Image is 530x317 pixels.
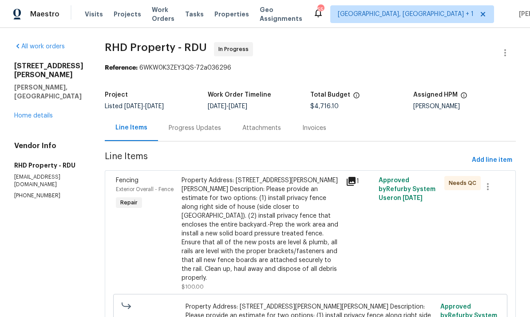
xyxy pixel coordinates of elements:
[413,92,458,98] h5: Assigned HPM
[14,173,83,188] p: [EMAIL_ADDRESS][DOMAIN_NAME]
[185,11,204,17] span: Tasks
[379,177,435,201] span: Approved by Refurby System User on
[14,141,83,150] h4: Vendor Info
[105,65,138,71] b: Reference:
[152,5,174,23] span: Work Orders
[346,176,373,187] div: 1
[460,92,467,103] span: The hpm assigned to this work order.
[260,5,302,23] span: Geo Assignments
[353,92,360,103] span: The total cost of line items that have been proposed by Opendoor. This sum includes line items th...
[182,284,204,290] span: $100.00
[449,179,480,188] span: Needs QC
[169,124,221,133] div: Progress Updates
[468,152,516,168] button: Add line item
[105,152,468,168] span: Line Items
[182,176,340,282] div: Property Address: [STREET_ADDRESS][PERSON_NAME][PERSON_NAME] Description: Please provide an estim...
[403,195,423,201] span: [DATE]
[302,124,326,133] div: Invoices
[338,10,474,19] span: [GEOGRAPHIC_DATA], [GEOGRAPHIC_DATA] + 1
[116,177,138,184] span: Fencing
[116,187,174,192] span: Exterior Overall - Fence
[208,103,247,110] span: -
[14,192,83,200] p: [PHONE_NUMBER]
[117,198,141,207] span: Repair
[145,103,164,110] span: [DATE]
[105,92,128,98] h5: Project
[105,63,516,72] div: 6WKW0K3ZEY3QS-72a036296
[85,10,103,19] span: Visits
[310,103,339,110] span: $4,716.10
[242,124,281,133] div: Attachments
[229,103,247,110] span: [DATE]
[310,92,350,98] h5: Total Budget
[317,5,324,14] div: 55
[14,161,83,170] h5: RHD Property - RDU
[14,43,65,50] a: All work orders
[115,123,147,132] div: Line Items
[413,103,516,110] div: [PERSON_NAME]
[472,155,512,166] span: Add line item
[208,103,226,110] span: [DATE]
[114,10,141,19] span: Projects
[124,103,143,110] span: [DATE]
[124,103,164,110] span: -
[105,42,207,53] span: RHD Property - RDU
[14,113,53,119] a: Home details
[14,83,83,101] h5: [PERSON_NAME], [GEOGRAPHIC_DATA]
[105,103,164,110] span: Listed
[30,10,59,19] span: Maestro
[208,92,271,98] h5: Work Order Timeline
[14,62,83,79] h2: [STREET_ADDRESS][PERSON_NAME]
[218,45,252,54] span: In Progress
[214,10,249,19] span: Properties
